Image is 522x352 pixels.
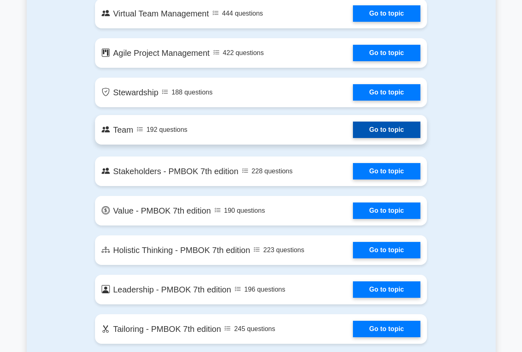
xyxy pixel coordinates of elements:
[353,281,420,298] a: Go to topic
[353,321,420,337] a: Go to topic
[353,202,420,219] a: Go to topic
[353,242,420,258] a: Go to topic
[353,122,420,138] a: Go to topic
[353,45,420,61] a: Go to topic
[353,163,420,179] a: Go to topic
[353,84,420,101] a: Go to topic
[353,5,420,22] a: Go to topic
